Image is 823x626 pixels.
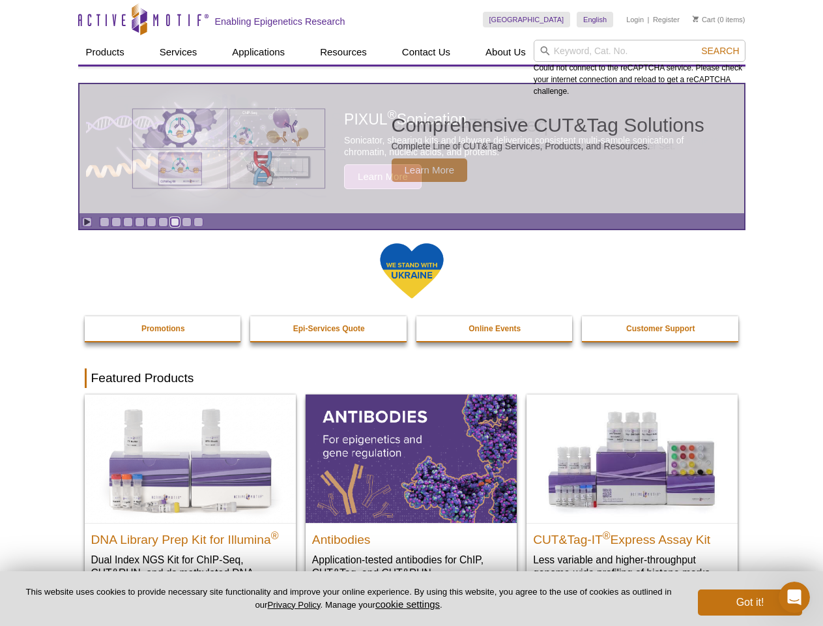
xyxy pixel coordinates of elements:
a: Epi-Services Quote [250,316,408,341]
h2: Comprehensive CUT&Tag Solutions [392,115,704,135]
a: Go to slide 3 [123,217,133,227]
a: Privacy Policy [267,600,320,610]
img: Your Cart [693,16,699,22]
a: Products [78,40,132,65]
a: All Antibodies Antibodies Application-tested antibodies for ChIP, CUT&Tag, and CUT&RUN. [306,395,517,592]
span: Learn More [392,158,468,182]
span: Search [701,46,739,56]
strong: Online Events [469,324,521,333]
sup: ® [271,529,279,541]
a: DNA Library Prep Kit for Illumina DNA Library Prep Kit for Illumina® Dual Index NGS Kit for ChIP-... [85,395,296,605]
h2: Enabling Epigenetics Research [215,16,345,27]
strong: Promotions [141,324,185,333]
a: CUT&Tag-IT® Express Assay Kit CUT&Tag-IT®Express Assay Kit Less variable and higher-throughput ge... [527,395,738,592]
h2: Featured Products [85,368,739,388]
a: Go to slide 4 [135,217,145,227]
a: [GEOGRAPHIC_DATA] [483,12,571,27]
button: Search [697,45,743,57]
article: Comprehensive CUT&Tag Solutions [79,84,744,213]
li: (0 items) [693,12,745,27]
a: Go to slide 5 [147,217,156,227]
a: Register [653,15,680,24]
a: Toggle autoplay [82,217,92,227]
p: This website uses cookies to provide necessary site functionality and improve your online experie... [21,586,676,611]
a: Various genetic charts and diagrams. Comprehensive CUT&Tag Solutions Complete Line of CUT&Tag Ser... [79,84,744,213]
iframe: Intercom live chat [779,582,810,613]
a: Promotions [85,316,242,341]
a: Resources [312,40,375,65]
sup: ® [603,529,611,541]
button: Got it! [698,589,802,616]
img: Various genetic charts and diagrams. [131,108,326,190]
a: Services [152,40,205,65]
img: CUT&Tag-IT® Express Assay Kit [527,395,738,522]
a: About Us [478,40,534,65]
a: Go to slide 1 [100,217,109,227]
a: Contact Us [394,40,458,65]
a: Go to slide 9 [194,217,203,227]
p: Complete Line of CUT&Tag Services, Products, and Resources. [392,140,704,152]
h2: CUT&Tag-IT Express Assay Kit [533,527,731,546]
img: All Antibodies [306,395,517,522]
h2: Antibodies [312,527,510,546]
strong: Customer Support [626,324,695,333]
div: Could not connect to the reCAPTCHA service. Please check your internet connection and reload to g... [534,40,745,97]
a: English [577,12,613,27]
a: Go to slide 8 [182,217,192,227]
li: | [648,12,650,27]
a: Online Events [416,316,574,341]
a: Login [626,15,644,24]
strong: Epi-Services Quote [293,324,365,333]
a: Cart [693,15,715,24]
p: Application-tested antibodies for ChIP, CUT&Tag, and CUT&RUN. [312,553,510,580]
p: Dual Index NGS Kit for ChIP-Seq, CUT&RUN, and ds methylated DNA assays. [91,553,289,593]
a: Go to slide 7 [170,217,180,227]
button: cookie settings [375,599,440,610]
h2: DNA Library Prep Kit for Illumina [91,527,289,546]
p: Less variable and higher-throughput genome-wide profiling of histone marks​. [533,553,731,580]
img: We Stand With Ukraine [379,242,444,300]
a: Go to slide 6 [158,217,168,227]
a: Customer Support [582,316,740,341]
img: DNA Library Prep Kit for Illumina [85,395,296,522]
a: Applications [224,40,293,65]
a: Go to slide 2 [111,217,121,227]
input: Keyword, Cat. No. [534,40,745,62]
